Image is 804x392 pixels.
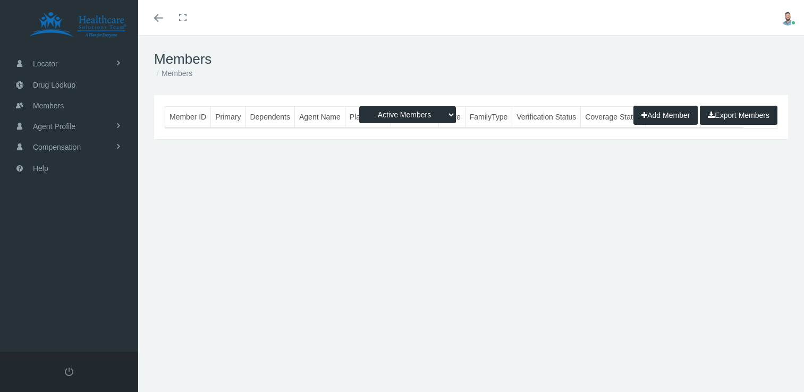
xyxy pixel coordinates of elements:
[345,107,391,127] th: Plan Name
[33,116,75,137] span: Agent Profile
[211,107,246,127] th: Primary
[700,106,777,125] button: Export Members
[154,51,788,67] h1: Members
[165,107,211,127] th: Member ID
[246,107,295,127] th: Dependents
[33,54,58,74] span: Locator
[33,158,48,178] span: Help
[33,75,75,95] span: Drug Lookup
[14,12,141,38] img: HEALTHCARE SOLUTIONS TEAM, LLC
[465,107,512,127] th: FamilyType
[581,107,645,127] th: Coverage Status
[33,96,64,116] span: Members
[33,137,81,157] span: Compensation
[154,67,192,79] li: Members
[512,107,581,127] th: Verification Status
[780,10,796,25] img: S_Profile_Picture_16279.jpg
[294,107,345,127] th: Agent Name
